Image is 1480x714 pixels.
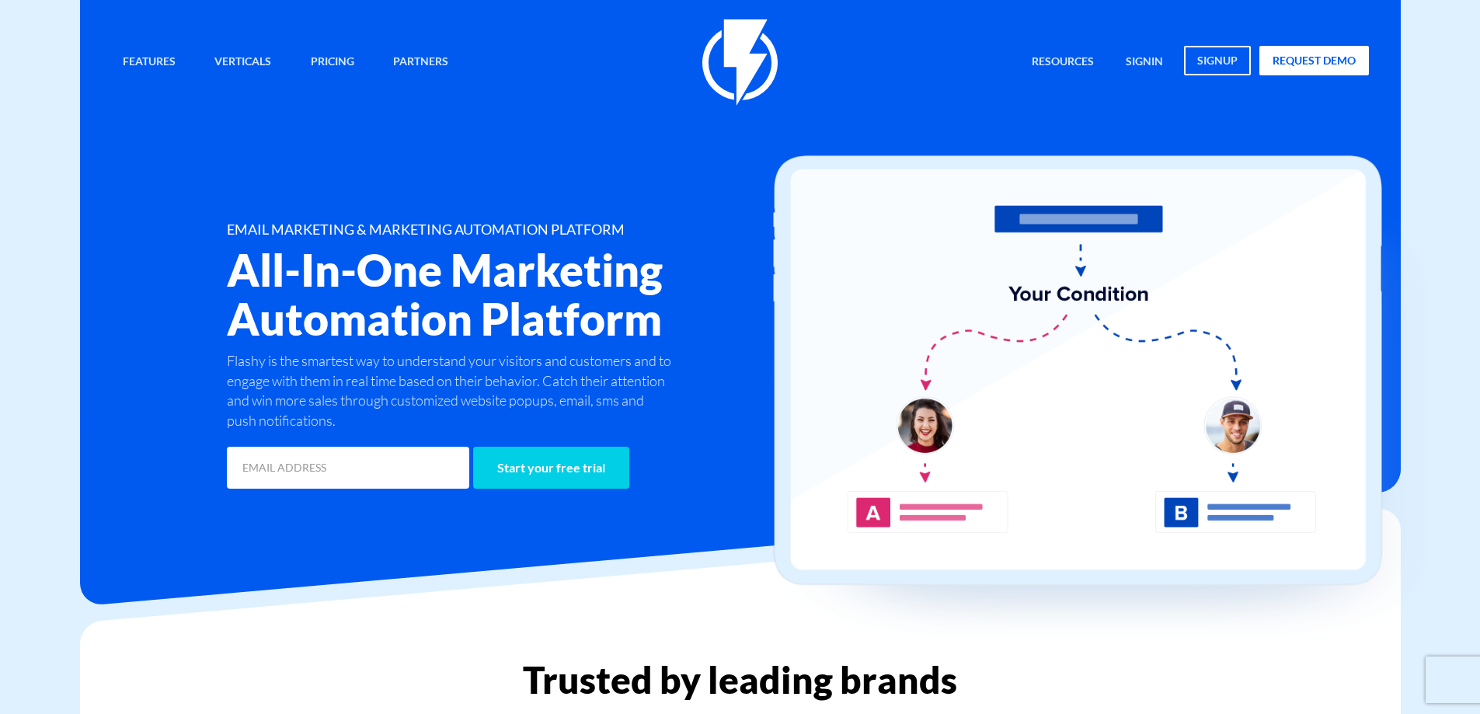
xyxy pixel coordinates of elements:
p: Flashy is the smartest way to understand your visitors and customers and to engage with them in r... [227,351,676,431]
h2: All-In-One Marketing Automation Platform [227,246,833,343]
h2: Trusted by leading brands [80,660,1401,700]
a: Verticals [203,46,283,79]
input: EMAIL ADDRESS [227,447,469,489]
input: Start your free trial [473,447,629,489]
a: Partners [381,46,460,79]
a: Resources [1020,46,1106,79]
a: signin [1114,46,1175,79]
a: request demo [1259,46,1369,75]
a: Features [111,46,187,79]
a: signup [1184,46,1251,75]
a: Pricing [299,46,366,79]
h1: EMAIL MARKETING & MARKETING AUTOMATION PLATFORM [227,222,833,238]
